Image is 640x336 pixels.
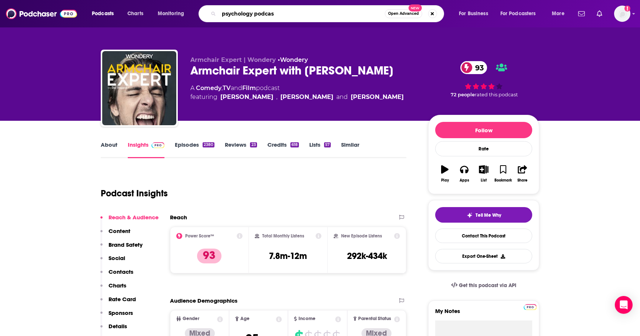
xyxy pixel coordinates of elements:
span: For Business [459,9,488,19]
a: Contact This Podcast [435,229,532,243]
span: Parental Status [358,316,391,321]
a: Film [242,84,256,92]
div: 23 [250,142,257,147]
span: • [278,56,308,63]
button: Rate Card [100,296,136,309]
div: Rate [435,141,532,156]
button: open menu [153,8,194,20]
span: Gender [183,316,199,321]
span: featuring [190,93,404,102]
a: InsightsPodchaser Pro [128,141,164,158]
h1: Podcast Insights [101,188,168,199]
input: Search podcasts, credits, & more... [219,8,385,20]
span: and [336,93,348,102]
button: tell me why sparkleTell Me Why [435,207,532,223]
button: Apps [454,160,474,187]
div: List [481,178,487,183]
span: 72 people [451,92,475,97]
a: Comedy [196,84,221,92]
button: Export One-Sheet [435,249,532,263]
span: New [409,4,422,11]
div: A podcast [190,84,404,102]
h2: Total Monthly Listens [262,233,304,239]
h2: Power Score™ [185,233,214,239]
span: 93 [468,61,487,74]
button: Social [100,255,125,268]
div: Search podcasts, credits, & more... [206,5,451,22]
button: open menu [454,8,497,20]
span: Age [240,316,250,321]
h2: Audience Demographics [170,297,237,304]
button: Contacts [100,268,133,282]
p: Contacts [109,268,133,275]
button: Content [100,227,130,241]
a: TV [223,84,231,92]
a: Charts [123,8,148,20]
button: Play [435,160,454,187]
span: Podcasts [92,9,114,19]
span: and [231,84,242,92]
p: Charts [109,282,126,289]
a: Similar [341,141,359,158]
a: Reviews23 [225,141,257,158]
div: Bookmark [494,178,512,183]
a: Episodes2380 [175,141,214,158]
span: Tell Me Why [476,212,501,218]
button: Bookmark [493,160,513,187]
img: Podchaser Pro [524,304,537,310]
p: 93 [197,249,221,263]
label: My Notes [435,307,532,320]
button: Reach & Audience [100,214,159,227]
span: Open Advanced [388,12,419,16]
img: Armchair Expert with Dax Shepard [102,51,176,125]
button: Share [513,160,532,187]
span: Monitoring [158,9,184,19]
a: Show notifications dropdown [594,7,605,20]
button: List [474,160,493,187]
a: Wondery [280,56,308,63]
h2: New Episode Listens [341,233,382,239]
button: open menu [87,8,123,20]
h2: Reach [170,214,187,221]
a: Lists57 [309,141,331,158]
img: Podchaser - Follow, Share and Rate Podcasts [6,7,77,21]
div: Play [441,178,449,183]
p: Reach & Audience [109,214,159,221]
button: Sponsors [100,309,133,323]
a: About [101,141,117,158]
a: Show notifications dropdown [575,7,588,20]
button: open menu [547,8,574,20]
button: Brand Safety [100,241,143,255]
img: User Profile [614,6,630,22]
span: Armchair Expert | Wondery [190,56,276,63]
div: 57 [324,142,331,147]
span: Get this podcast via API [459,282,516,289]
p: Rate Card [109,296,136,303]
div: Apps [460,178,469,183]
a: 93 [460,61,487,74]
div: 93 72 peoplerated this podcast [428,56,539,102]
span: , [221,84,223,92]
div: 2380 [203,142,214,147]
div: Open Intercom Messenger [615,296,633,314]
p: Social [109,255,125,262]
div: Share [517,178,527,183]
p: Sponsors [109,309,133,316]
a: Monica Padman [280,93,333,102]
h3: 292k-434k [347,250,387,262]
p: Brand Safety [109,241,143,248]
a: Liz Plank [351,93,404,102]
span: rated this podcast [475,92,518,97]
a: Dax Shepard [220,93,273,102]
span: , [276,93,277,102]
img: tell me why sparkle [467,212,473,218]
span: For Podcasters [500,9,536,19]
span: Logged in as rowan.sullivan [614,6,630,22]
svg: Add a profile image [624,6,630,11]
p: Details [109,323,127,330]
span: Income [299,316,316,321]
div: 618 [290,142,299,147]
span: More [552,9,564,19]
